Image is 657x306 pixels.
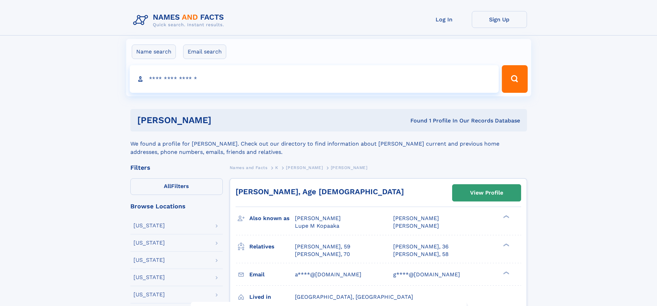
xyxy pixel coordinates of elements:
[249,213,295,224] h3: Also known as
[311,117,520,125] div: Found 1 Profile In Our Records Database
[133,240,165,246] div: [US_STATE]
[502,65,527,93] button: Search Button
[286,165,323,170] span: [PERSON_NAME]
[470,185,503,201] div: View Profile
[183,45,226,59] label: Email search
[295,243,350,250] a: [PERSON_NAME], 59
[130,203,223,209] div: Browse Locations
[452,185,521,201] a: View Profile
[275,165,278,170] span: K
[393,250,449,258] a: [PERSON_NAME], 58
[130,165,223,171] div: Filters
[133,275,165,280] div: [US_STATE]
[133,257,165,263] div: [US_STATE]
[501,243,510,247] div: ❯
[133,292,165,297] div: [US_STATE]
[130,11,230,30] img: Logo Names and Facts
[472,11,527,28] a: Sign Up
[249,269,295,280] h3: Email
[132,45,176,59] label: Name search
[501,215,510,219] div: ❯
[236,187,404,196] a: [PERSON_NAME], Age [DEMOGRAPHIC_DATA]
[295,250,350,258] a: [PERSON_NAME], 70
[249,241,295,253] h3: Relatives
[133,223,165,228] div: [US_STATE]
[393,243,449,250] a: [PERSON_NAME], 36
[249,291,295,303] h3: Lived in
[164,183,171,189] span: All
[417,11,472,28] a: Log In
[275,163,278,172] a: K
[331,165,368,170] span: [PERSON_NAME]
[393,215,439,221] span: [PERSON_NAME]
[230,163,268,172] a: Names and Facts
[286,163,323,172] a: [PERSON_NAME]
[295,294,413,300] span: [GEOGRAPHIC_DATA], [GEOGRAPHIC_DATA]
[137,116,311,125] h1: [PERSON_NAME]
[130,65,499,93] input: search input
[130,178,223,195] label: Filters
[393,223,439,229] span: [PERSON_NAME]
[295,223,339,229] span: Lupe M Kopaaka
[501,270,510,275] div: ❯
[130,131,527,156] div: We found a profile for [PERSON_NAME]. Check out our directory to find information about [PERSON_N...
[295,215,341,221] span: [PERSON_NAME]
